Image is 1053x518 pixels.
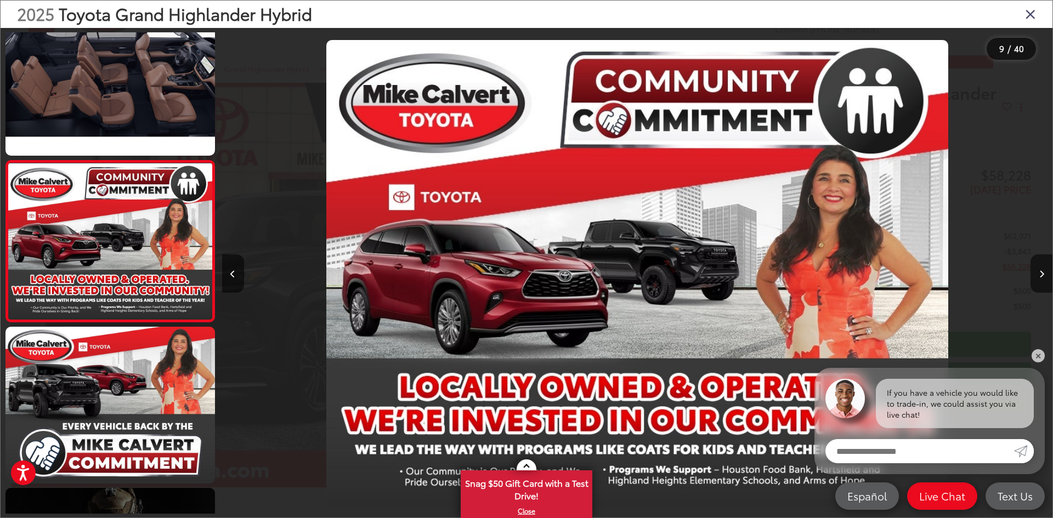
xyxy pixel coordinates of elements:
[835,482,899,510] a: Español
[3,325,217,485] img: 2025 Toyota Grand Highlander Hybrid Hybrid MAX Platinum
[907,482,977,510] a: Live Chat
[59,2,312,25] span: Toyota Grand Highlander Hybrid
[1014,439,1034,463] a: Submit
[1025,7,1036,21] i: Close gallery
[6,163,214,318] img: 2025 Toyota Grand Highlander Hybrid Hybrid MAX Platinum
[992,489,1038,503] span: Text Us
[999,42,1004,54] span: 9
[825,379,865,418] img: Agent profile photo
[986,482,1045,510] a: Text Us
[914,489,971,503] span: Live Chat
[17,2,54,25] span: 2025
[1006,45,1012,53] span: /
[222,40,1052,506] div: 2025 Toyota Grand Highlander Hybrid Hybrid MAX Platinum 8
[825,439,1014,463] input: Enter your message
[1014,42,1024,54] span: 40
[842,489,892,503] span: Español
[326,40,948,506] img: 2025 Toyota Grand Highlander Hybrid Hybrid MAX Platinum
[222,254,244,293] button: Previous image
[462,471,591,505] span: Snag $50 Gift Card with a Test Drive!
[1031,254,1052,293] button: Next image
[876,379,1034,428] div: If you have a vehicle you would like to trade-in, we could assist you via live chat!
